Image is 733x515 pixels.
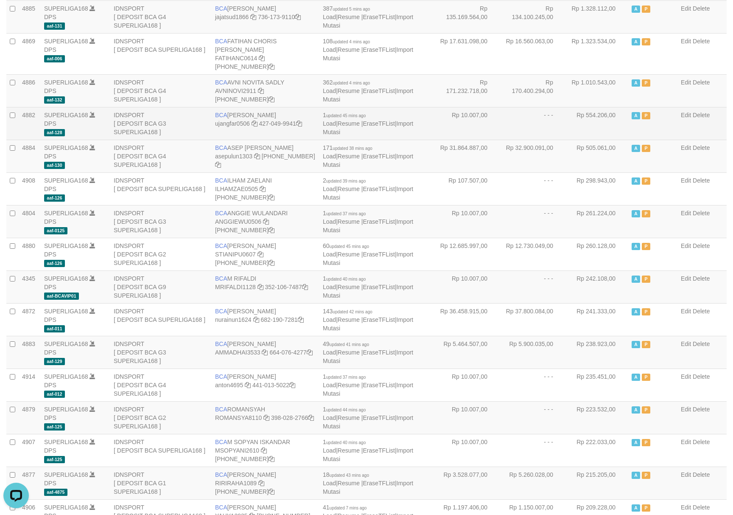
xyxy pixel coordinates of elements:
a: Delete [693,5,710,12]
a: Copy 4062280135 to clipboard [269,96,274,103]
td: Rp 32.900.091,00 [500,140,566,172]
a: Copy AMMADHAI3533 to clipboard [262,349,268,356]
a: Load [323,447,336,454]
td: 4869 [19,33,41,74]
a: Load [323,480,336,487]
span: BCA [215,38,227,45]
td: Rp 10.007,00 [434,205,500,238]
a: Copy ROMANSYA8110 to clipboard [263,414,269,421]
td: 4882 [19,107,41,140]
a: Copy 4062213373 to clipboard [269,227,274,234]
td: Rp 16.560.063,00 [500,33,566,74]
a: Copy RIRIRAHA1089 to clipboard [258,480,264,487]
a: Resume [338,382,360,388]
a: Copy anton4695 to clipboard [245,382,251,388]
span: Active [632,177,640,185]
a: STIANIPU0607 [215,251,256,258]
a: Delete [693,471,710,478]
a: Import Mutasi [323,447,413,462]
span: Active [632,210,640,217]
td: Rp 134.100.245,00 [500,0,566,33]
a: Copy ujangfar0506 to clipboard [252,120,257,127]
a: Copy 4062281611 to clipboard [269,488,274,495]
span: Paused [642,177,650,185]
td: Rp 10.007,00 [434,107,500,140]
span: | | | [323,144,413,168]
td: IDNSPORT [ DEPOSIT BCA G9 SUPERLIGA168 ] [110,270,212,303]
td: [PERSON_NAME] 427-049-9941 [212,107,319,140]
span: Paused [642,243,650,250]
a: Import Mutasi [323,87,413,103]
span: 171 [323,144,372,151]
span: 387 [323,5,370,12]
td: [PERSON_NAME] [PHONE_NUMBER] [212,238,319,270]
td: DPS [41,172,110,205]
a: SUPERLIGA168 [44,308,88,315]
td: Rp 554.206,00 [566,107,628,140]
span: updated 45 mins ago [330,244,369,249]
a: Edit [681,5,691,12]
td: 4886 [19,74,41,107]
a: FATIHANC0614 [215,55,257,62]
td: ASEP [PERSON_NAME] [PHONE_NUMBER] [212,140,319,172]
a: Import Mutasi [323,14,413,29]
a: Load [323,349,336,356]
a: EraseTFList [363,414,394,421]
td: 4883 [19,336,41,369]
td: IDNSPORT [ DEPOSIT BCA G4 SUPERLIGA168 ] [110,0,212,33]
td: Rp 242.108,00 [566,270,628,303]
a: SUPERLIGA168 [44,406,88,413]
a: Resume [338,14,360,20]
a: EraseTFList [363,186,394,192]
a: Copy FATIHANC0614 to clipboard [259,55,265,62]
a: AVNINOVI2911 [215,87,256,94]
a: Resume [338,186,360,192]
a: Delete [693,439,710,445]
td: ANGGIE WULANDARI [PHONE_NUMBER] [212,205,319,238]
a: Load [323,218,336,225]
a: Copy 4062280631 to clipboard [269,194,274,201]
a: Copy 3980282766 to clipboard [308,414,314,421]
a: Import Mutasi [323,349,413,364]
a: ANGGIEWU0506 [215,218,261,225]
a: Load [323,316,336,323]
td: Rp 171.232.718,00 [434,74,500,107]
span: Paused [642,276,650,283]
span: aaf-0125 [44,227,67,234]
a: Load [323,382,336,388]
span: updated 40 mins ago [326,277,366,281]
a: Copy 7361739110 to clipboard [295,14,301,20]
td: M RIFALDI 352-106-7487 [212,270,319,303]
td: 4884 [19,140,41,172]
span: | | | [323,5,413,29]
a: Resume [338,251,360,258]
span: BCA [215,79,227,86]
span: aaf-011 [44,325,65,332]
span: BCA [215,308,227,315]
a: Copy jajatsud1866 to clipboard [250,14,256,20]
td: DPS [41,336,110,369]
span: aaf-126 [44,194,65,202]
span: aaf-128 [44,129,65,136]
td: Rp 170.400.294,00 [500,74,566,107]
span: updated 5 mins ago [333,7,370,11]
a: SUPERLIGA168 [44,79,88,86]
a: Load [323,120,336,127]
td: IDNSPORT [ DEPOSIT BCA SUPERLIGA168 ] [110,33,212,74]
span: aaf-132 [44,96,65,104]
a: Copy ILHAMZAE0505 to clipboard [260,186,266,192]
a: nurainun1624 [215,316,252,323]
a: Delete [693,373,710,380]
td: DPS [41,303,110,336]
td: [PERSON_NAME] 682-190-7281 [212,303,319,336]
a: Copy AVNINOVI2911 to clipboard [258,87,264,94]
td: 4908 [19,172,41,205]
a: Load [323,251,336,258]
a: SUPERLIGA168 [44,373,88,380]
td: Rp 31.864.887,00 [434,140,500,172]
a: Resume [338,480,360,487]
a: Load [323,284,336,290]
a: Import Mutasi [323,414,413,430]
a: Resume [338,153,360,160]
a: Resume [338,218,360,225]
